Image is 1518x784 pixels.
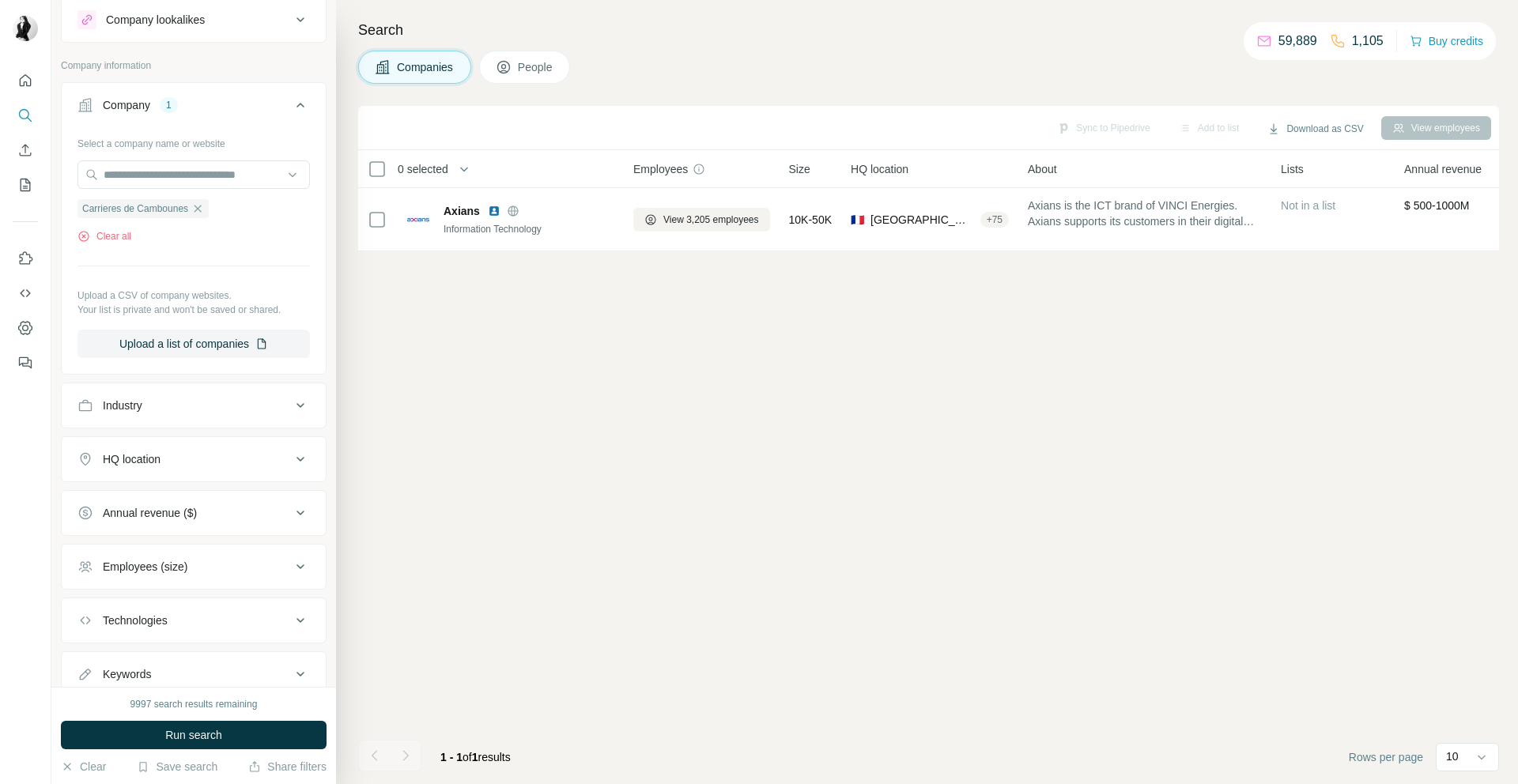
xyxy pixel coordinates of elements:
[789,161,810,177] span: Size
[980,213,1009,227] div: + 75
[62,86,326,130] button: Company1
[633,208,770,232] button: View 3,205 employees
[77,288,310,303] p: Upload a CSV of company websites.
[106,12,205,28] div: Company lookalikes
[77,330,310,358] button: Upload a list of companies
[444,222,614,236] div: Information Technology
[13,171,38,199] button: My lists
[160,98,178,112] div: 1
[472,751,478,763] span: 1
[663,213,759,227] span: View 3,205 employees
[1352,32,1384,51] p: 1,105
[13,101,38,130] button: Search
[13,136,38,164] button: Enrich CSV
[1404,199,1470,212] span: $ 500-1000M
[13,66,38,95] button: Quick start
[62,386,326,424] button: Industry
[103,559,187,575] div: Employees (size)
[1256,117,1374,141] button: Download as CSV
[13,16,38,41] img: Avatar
[62,548,326,586] button: Employees (size)
[444,203,480,219] span: Axians
[463,751,472,763] span: of
[13,279,38,307] button: Use Surfe API
[62,655,326,693] button: Keywords
[851,212,864,228] span: 🇫🇷
[103,97,150,113] div: Company
[440,751,463,763] span: 1 - 1
[248,759,327,775] button: Share filters
[406,207,431,232] img: Logo of Axians
[82,202,188,216] span: Carrieres de Cambounes
[1028,198,1262,229] span: Axians is the ICT brand of VINCI Energies. Axians supports its customers in their digital transfo...
[397,59,455,75] span: Companies
[61,759,106,775] button: Clear
[1278,32,1317,51] p: 59,889
[1404,161,1482,177] span: Annual revenue
[103,451,160,467] div: HQ location
[130,697,258,711] div: 9997 search results remaining
[77,130,310,151] div: Select a company name or website
[1349,749,1423,765] span: Rows per page
[62,1,326,39] button: Company lookalikes
[1028,161,1057,177] span: About
[103,505,197,521] div: Annual revenue ($)
[62,601,326,639] button: Technologies
[13,349,38,377] button: Feedback
[851,161,908,177] span: HQ location
[103,612,168,628] div: Technologies
[77,303,310,317] p: Your list is private and won't be saved or shared.
[1281,199,1335,212] span: Not in a list
[165,727,222,743] span: Run search
[1446,748,1459,764] p: 10
[488,205,500,217] img: LinkedIn logo
[633,161,688,177] span: Employees
[789,212,832,228] span: 10K-50K
[13,314,38,342] button: Dashboard
[62,494,326,532] button: Annual revenue ($)
[398,161,448,177] span: 0 selected
[518,59,554,75] span: People
[61,58,327,73] p: Company information
[1410,30,1483,52] button: Buy credits
[1281,161,1304,177] span: Lists
[62,440,326,478] button: HQ location
[440,751,511,763] span: results
[870,212,974,228] span: [GEOGRAPHIC_DATA], [GEOGRAPHIC_DATA]
[103,666,151,682] div: Keywords
[61,721,327,749] button: Run search
[77,229,131,243] button: Clear all
[13,244,38,273] button: Use Surfe on LinkedIn
[358,19,1499,41] h4: Search
[103,398,142,413] div: Industry
[137,759,217,775] button: Save search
